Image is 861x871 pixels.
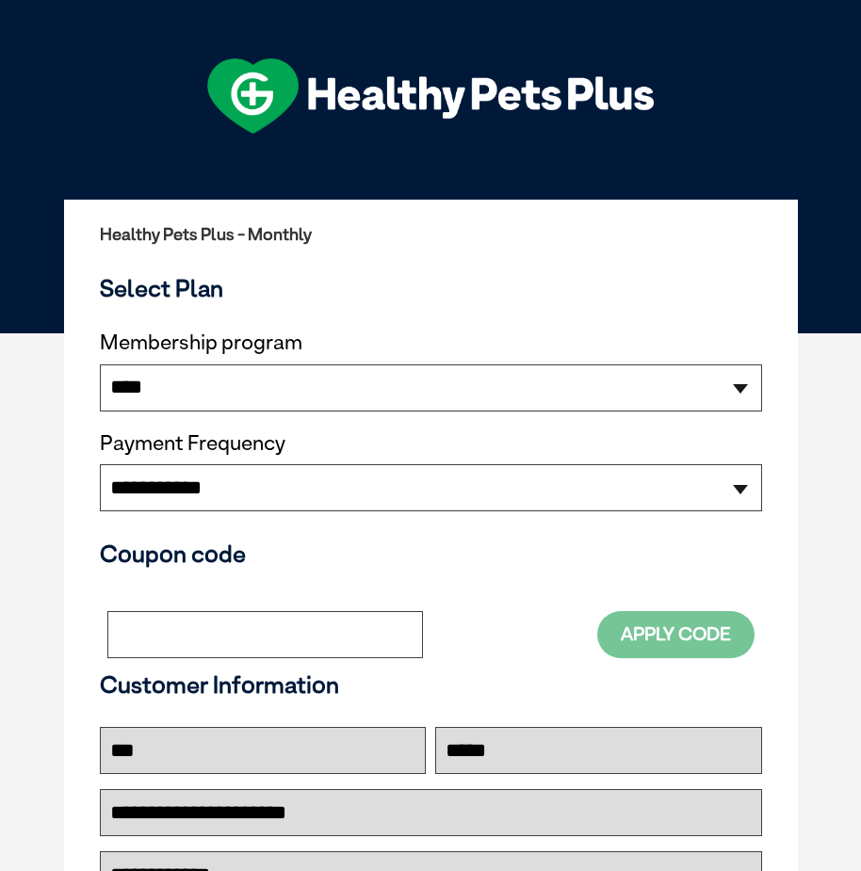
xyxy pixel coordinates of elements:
h3: Coupon code [100,540,762,568]
button: Apply Code [597,611,755,657]
h2: Healthy Pets Plus - Monthly [100,225,762,244]
h3: Customer Information [100,670,762,699]
img: hpp-logo-landscape-green-white.png [207,58,654,134]
label: Membership program [100,331,762,355]
label: Payment Frequency [100,431,285,456]
h3: Select Plan [100,274,762,302]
